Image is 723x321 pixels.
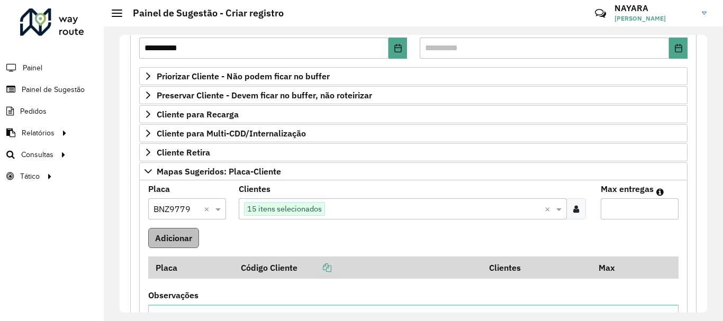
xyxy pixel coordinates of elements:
span: [PERSON_NAME] [614,14,694,23]
label: Observações [148,289,198,301]
a: Priorizar Cliente - Não podem ficar no buffer [139,67,688,85]
h2: Painel de Sugestão - Criar registro [122,7,284,19]
th: Max [591,256,634,279]
span: 15 itens selecionados [245,203,324,215]
span: Relatórios [22,127,55,139]
span: Priorizar Cliente - Não podem ficar no buffer [157,72,330,80]
span: Clear all [204,203,213,215]
a: Contato Rápido [589,2,612,25]
th: Código Cliente [234,256,482,279]
h3: NAYARA [614,3,694,13]
a: Copiar [297,262,331,273]
button: Choose Date [388,38,407,59]
button: Choose Date [669,38,688,59]
span: Cliente para Multi-CDD/Internalização [157,129,306,137]
a: Preservar Cliente - Devem ficar no buffer, não roteirizar [139,86,688,104]
label: Max entregas [601,182,654,195]
span: Pedidos [20,106,47,117]
a: Cliente para Multi-CDD/Internalização [139,124,688,142]
a: Mapas Sugeridos: Placa-Cliente [139,162,688,180]
span: Painel [23,62,42,74]
span: Clear all [545,203,554,215]
em: Máximo de clientes que serão colocados na mesma rota com os clientes informados [656,188,664,196]
label: Clientes [239,182,270,195]
th: Placa [148,256,234,279]
span: Painel de Sugestão [22,84,85,95]
span: Consultas [21,149,53,160]
button: Adicionar [148,228,199,248]
label: Placa [148,182,170,195]
span: Cliente para Recarga [157,110,239,118]
span: Preservar Cliente - Devem ficar no buffer, não roteirizar [157,91,372,99]
a: Cliente Retira [139,143,688,161]
th: Clientes [482,256,591,279]
a: Cliente para Recarga [139,105,688,123]
span: Tático [20,171,40,182]
span: Mapas Sugeridos: Placa-Cliente [157,167,281,176]
span: Cliente Retira [157,148,210,157]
